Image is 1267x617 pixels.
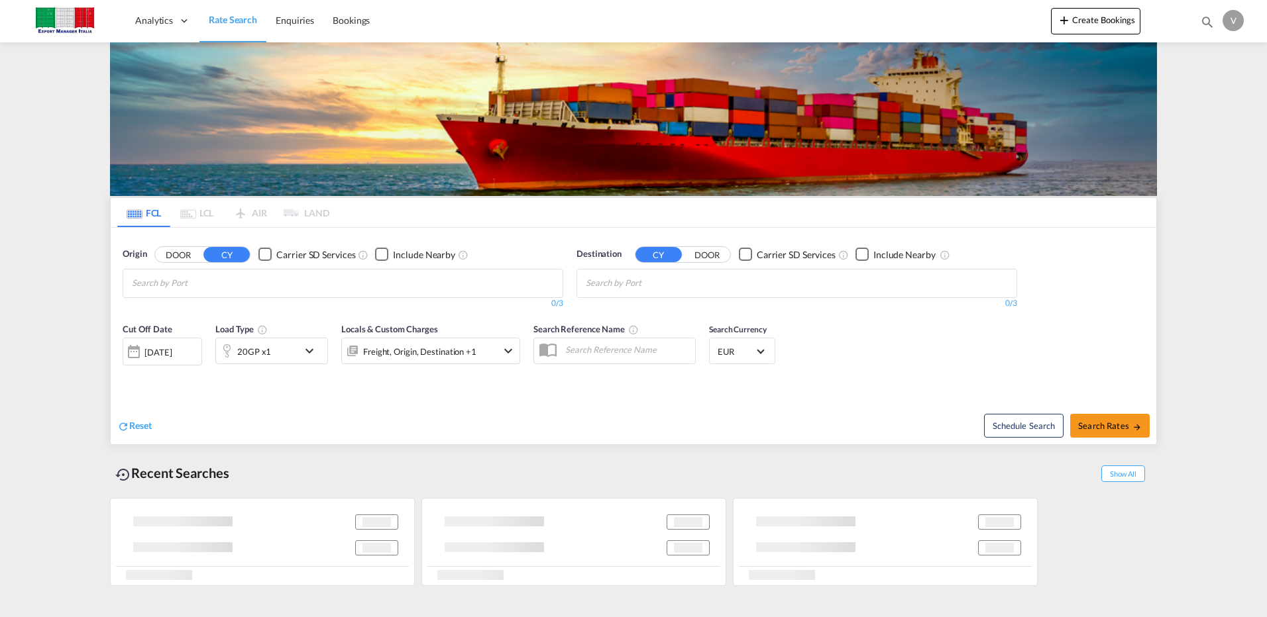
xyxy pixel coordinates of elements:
span: Enquiries [276,15,314,26]
md-pagination-wrapper: Use the left and right arrow keys to navigate between tabs [117,198,329,227]
span: Rate Search [209,14,257,25]
md-icon: icon-chevron-down [500,343,516,359]
img: 51022700b14f11efa3148557e262d94e.jpg [20,6,109,36]
span: Search Rates [1078,420,1142,431]
md-checkbox: Checkbox No Ink [258,248,355,261]
md-icon: Unchecked: Search for CY (Container Yard) services for all selected carriers.Checked : Search for... [358,250,368,260]
input: Chips input. [586,273,712,294]
div: OriginDOOR CY Checkbox No InkUnchecked: Search for CY (Container Yard) services for all selected ... [111,228,1156,444]
span: Search Currency [709,324,767,334]
md-icon: icon-backup-restore [115,467,131,483]
md-checkbox: Checkbox No Ink [739,248,836,261]
button: CY [203,247,250,262]
span: Show All [1101,465,1145,482]
span: EUR [718,346,755,357]
img: LCL+%26+FCL+BACKGROUND.png [110,42,1157,196]
button: Search Ratesicon-arrow-right [1070,414,1150,438]
div: [DATE] [144,346,172,358]
div: icon-refreshReset [117,419,152,434]
span: Load Type [215,324,268,334]
div: Carrier SD Services [757,248,836,261]
div: 20GP x1 [237,342,271,361]
span: Origin [123,248,146,261]
span: Bookings [333,15,370,26]
md-icon: Unchecked: Ignores neighbouring ports when fetching rates.Checked : Includes neighbouring ports w... [940,250,950,260]
md-checkbox: Checkbox No Ink [855,248,936,261]
span: Destination [577,248,622,261]
div: 0/3 [123,298,563,309]
div: Recent Searches [110,458,235,488]
md-icon: icon-plus 400-fg [1056,12,1072,28]
div: 20GP x1icon-chevron-down [215,338,328,364]
md-checkbox: Checkbox No Ink [375,248,455,261]
div: Include Nearby [873,248,936,261]
input: Search Reference Name [559,340,695,359]
button: Note: By default Schedule search will only considerorigin ports, destination ports and cut off da... [984,414,1064,438]
button: CY [635,247,682,262]
md-icon: icon-refresh [117,420,129,432]
span: Reset [129,420,152,431]
div: Freight Origin Destination Factory Stuffingicon-chevron-down [341,338,520,364]
button: icon-plus 400-fgCreate Bookings [1051,8,1140,34]
div: V [1223,10,1244,31]
md-icon: Unchecked: Ignores neighbouring ports when fetching rates.Checked : Includes neighbouring ports w... [458,250,468,260]
span: Locals & Custom Charges [341,324,438,334]
md-select: Select Currency: € EUREuro [716,342,768,361]
md-icon: icon-magnify [1200,15,1215,29]
md-icon: Your search will be saved by the below given name [628,324,639,335]
div: 0/3 [577,298,1017,309]
div: Include Nearby [393,248,455,261]
input: Chips input. [132,273,258,294]
div: Freight Origin Destination Factory Stuffing [363,342,476,361]
button: DOOR [684,247,730,262]
div: [DATE] [123,338,202,365]
div: Carrier SD Services [276,248,355,261]
span: Cut Off Date [123,324,172,334]
md-chips-wrap: Chips container with autocompletion. Enter the text area, type text to search, and then use the u... [584,269,717,294]
md-icon: Unchecked: Search for CY (Container Yard) services for all selected carriers.Checked : Search for... [838,250,849,260]
md-icon: icon-chevron-down [302,343,324,359]
md-datepicker: Select [123,364,133,382]
md-chips-wrap: Chips container with autocompletion. Enter the text area, type text to search, and then use the u... [130,269,263,294]
md-icon: icon-arrow-right [1132,422,1142,432]
md-tab-item: FCL [117,198,170,227]
button: DOOR [155,247,201,262]
md-icon: icon-information-outline [257,324,268,335]
div: icon-magnify [1200,15,1215,34]
span: Analytics [135,14,173,27]
span: Search Reference Name [533,324,639,334]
